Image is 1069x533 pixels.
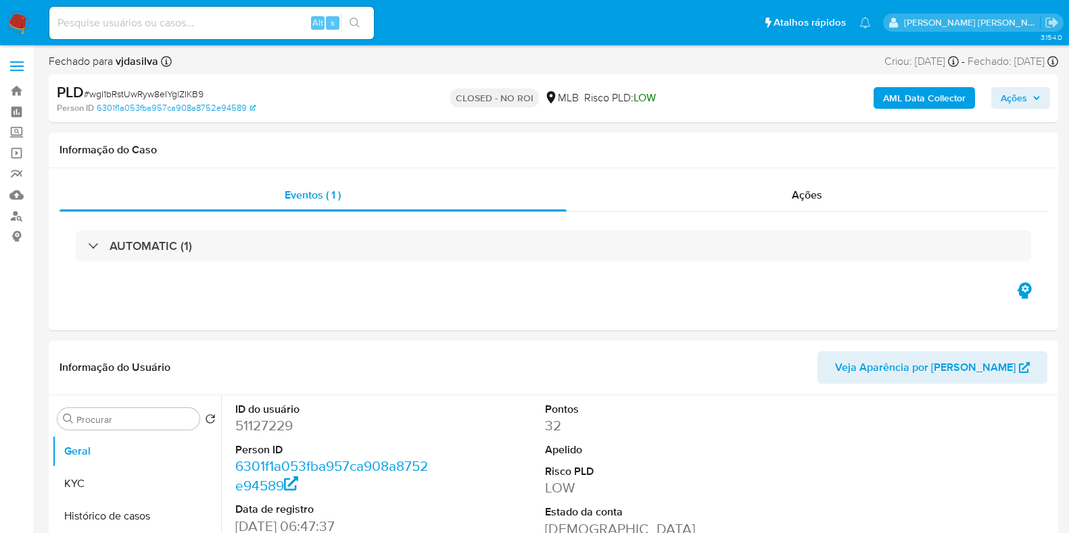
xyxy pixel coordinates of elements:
button: search-icon [341,14,369,32]
b: Person ID [57,102,94,114]
a: 6301f1a053fba957ca908a8752e94589 [97,102,256,114]
input: Procurar [76,413,194,426]
button: KYC [52,467,221,500]
dd: LOW [545,478,738,497]
button: Ações [991,87,1050,109]
b: PLD [57,81,84,103]
input: Pesquise usuários ou casos... [49,14,374,32]
dt: ID do usuário [235,402,429,417]
dd: 32 [545,416,738,435]
dt: Apelido [545,442,738,457]
h1: Informação do Usuário [60,361,170,374]
b: AML Data Collector [883,87,966,109]
span: LOW [634,90,656,105]
dt: Pontos [545,402,738,417]
a: 6301f1a053fba957ca908a8752e94589 [235,456,428,494]
p: viviane.jdasilva@mercadopago.com.br [904,16,1041,29]
button: Procurar [63,413,74,424]
a: Notificações [859,17,871,28]
button: Histórico de casos [52,500,221,532]
dt: Person ID [235,442,429,457]
span: Eventos ( 1 ) [285,187,341,203]
div: MLB [544,91,579,105]
span: Ações [792,187,822,203]
button: Retornar ao pedido padrão [205,413,216,428]
span: Atalhos rápidos [774,16,846,30]
button: Geral [52,435,221,467]
h1: Informação do Caso [60,143,1047,157]
p: CLOSED - NO ROI [450,88,539,107]
span: Fechado para [49,54,158,69]
span: Veja Aparência por [PERSON_NAME] [835,351,1016,384]
span: Alt [312,16,323,29]
div: Criou: [DATE] [884,54,959,69]
dt: Data de registro [235,502,429,517]
div: AUTOMATIC (1) [76,230,1031,261]
dd: 51127229 [235,416,429,435]
dt: Estado da conta [545,505,738,519]
button: AML Data Collector [874,87,975,109]
a: Sair [1045,16,1059,30]
b: vjdasilva [113,53,158,69]
span: # wgI1bRstUwRyw8eIYglZIKB9 [84,87,204,101]
div: Fechado: [DATE] [968,54,1058,69]
span: Ações [1001,87,1027,109]
h3: AUTOMATIC (1) [110,238,192,253]
dt: Risco PLD [545,464,738,479]
span: Risco PLD: [584,91,656,105]
span: s [331,16,335,29]
button: Veja Aparência por [PERSON_NAME] [817,351,1047,384]
span: - [961,54,965,69]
